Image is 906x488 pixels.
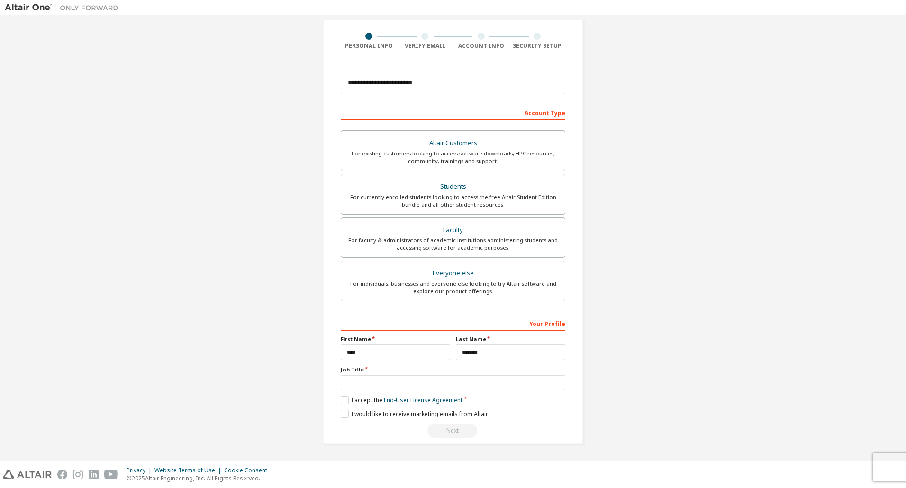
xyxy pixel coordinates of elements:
[384,396,462,404] a: End-User License Agreement
[509,42,566,50] div: Security Setup
[341,335,450,343] label: First Name
[341,42,397,50] div: Personal Info
[347,236,559,252] div: For faculty & administrators of academic institutions administering students and accessing softwa...
[127,474,273,482] p: © 2025 Altair Engineering, Inc. All Rights Reserved.
[127,467,154,474] div: Privacy
[347,280,559,295] div: For individuals, businesses and everyone else looking to try Altair software and explore our prod...
[3,470,52,479] img: altair_logo.svg
[57,470,67,479] img: facebook.svg
[5,3,123,12] img: Altair One
[341,316,565,331] div: Your Profile
[347,180,559,193] div: Students
[341,396,462,404] label: I accept the
[341,105,565,120] div: Account Type
[347,224,559,237] div: Faculty
[347,136,559,150] div: Altair Customers
[73,470,83,479] img: instagram.svg
[104,470,118,479] img: youtube.svg
[397,42,453,50] div: Verify Email
[89,470,99,479] img: linkedin.svg
[347,267,559,280] div: Everyone else
[347,193,559,208] div: For currently enrolled students looking to access the free Altair Student Edition bundle and all ...
[341,366,565,373] label: Job Title
[224,467,273,474] div: Cookie Consent
[341,424,565,438] div: Read and acccept EULA to continue
[453,42,509,50] div: Account Info
[456,335,565,343] label: Last Name
[154,467,224,474] div: Website Terms of Use
[347,150,559,165] div: For existing customers looking to access software downloads, HPC resources, community, trainings ...
[341,410,488,418] label: I would like to receive marketing emails from Altair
